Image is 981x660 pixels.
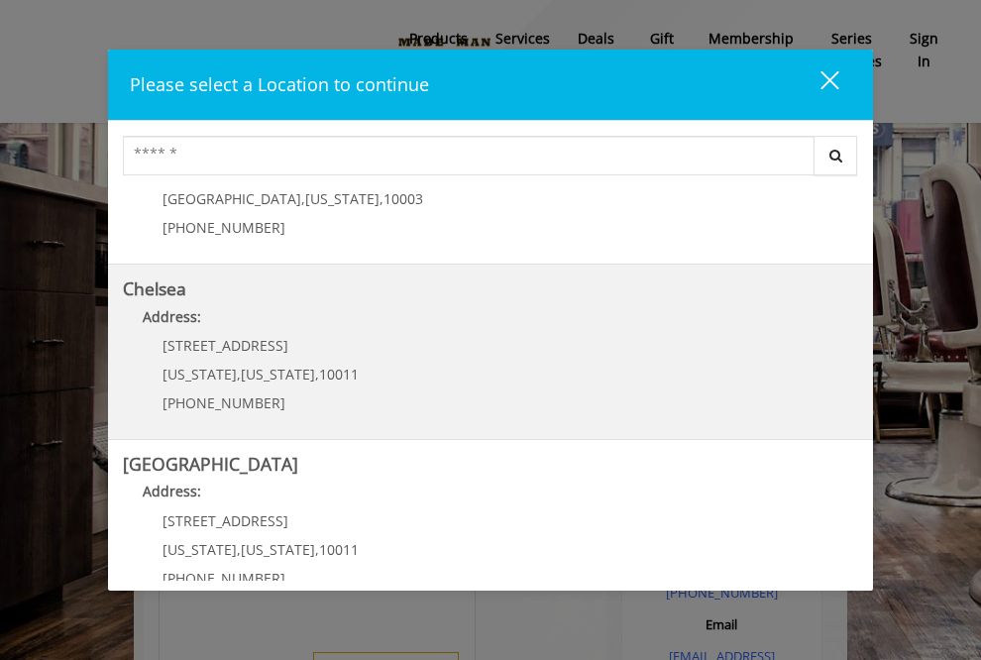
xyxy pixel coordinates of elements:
b: Address: [143,482,201,500]
span: , [315,540,319,559]
input: Search Center [123,136,815,175]
span: , [237,365,241,384]
span: [US_STATE] [163,365,237,384]
span: [STREET_ADDRESS] [163,511,288,530]
div: close dialog [798,69,837,99]
b: [GEOGRAPHIC_DATA] [123,452,298,476]
span: [PHONE_NUMBER] [163,393,285,412]
b: Address: [143,307,201,326]
i: Search button [824,149,847,163]
span: [PHONE_NUMBER] [163,218,285,237]
span: Please select a Location to continue [130,72,429,96]
span: 10011 [319,540,359,559]
span: [US_STATE] [241,540,315,559]
span: [GEOGRAPHIC_DATA] [163,189,301,208]
span: [US_STATE] [241,365,315,384]
span: 10003 [383,189,423,208]
span: [STREET_ADDRESS] [163,336,288,355]
span: 10011 [319,365,359,384]
button: close dialog [784,64,851,105]
span: , [237,540,241,559]
div: Center Select [123,136,858,185]
span: , [301,189,305,208]
span: , [315,365,319,384]
b: Chelsea [123,276,186,300]
span: [PHONE_NUMBER] [163,569,285,588]
span: , [380,189,383,208]
span: [US_STATE] [163,540,237,559]
span: [US_STATE] [305,189,380,208]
